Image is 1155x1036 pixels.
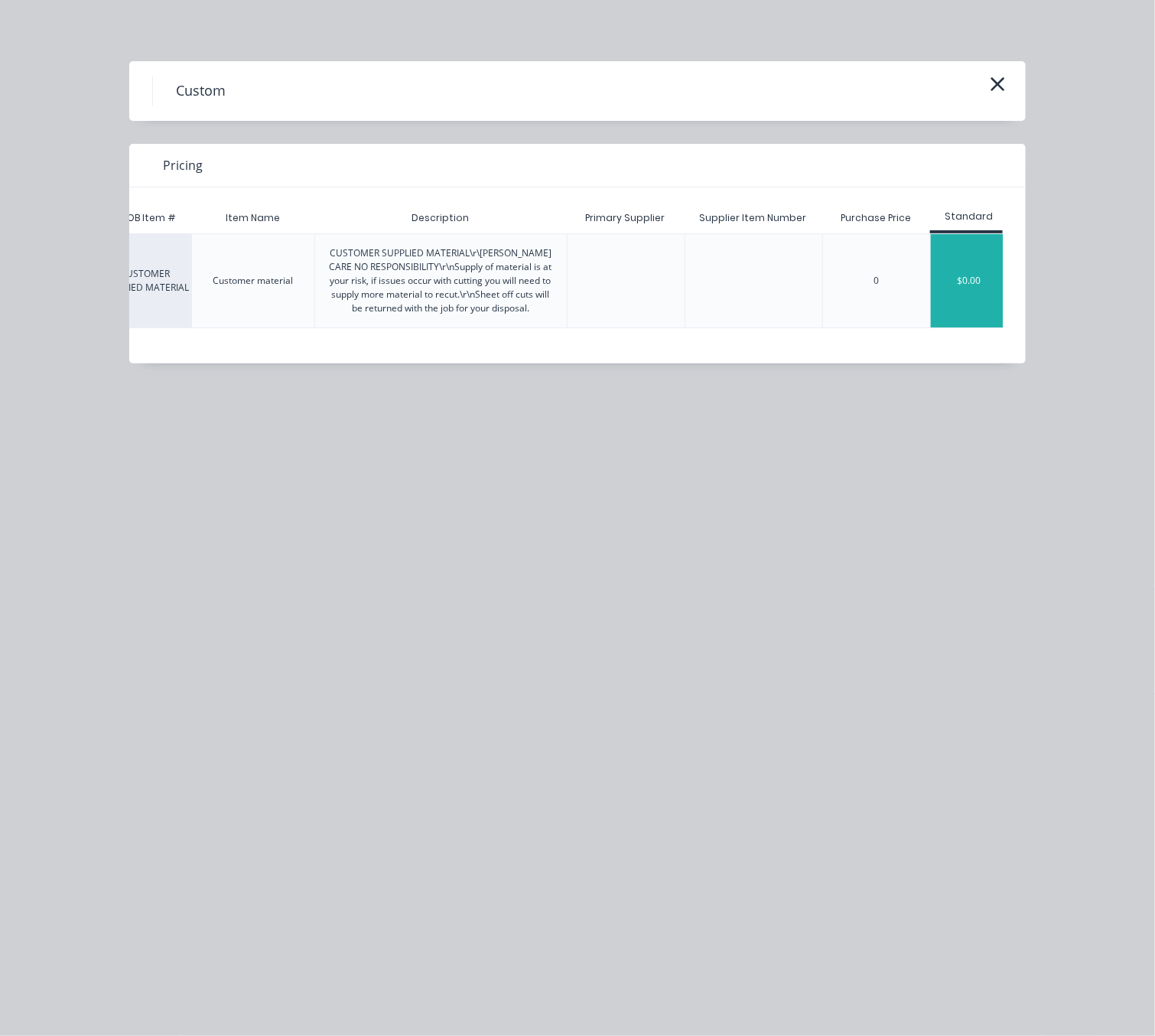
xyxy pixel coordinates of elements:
[327,246,555,315] div: CUSTOMER SUPPLIED MATERIAL\r\[PERSON_NAME] CARE NO RESPONSIBILITY\r\nSupply of material is at you...
[931,234,1007,327] div: $0.00
[874,274,879,288] div: 0
[688,199,819,237] div: Supplier Item Number
[163,156,203,174] span: Pricing
[574,199,678,237] div: Primary Supplier
[930,210,1008,223] div: Standard
[99,203,191,233] div: MYOB Item #
[213,199,292,237] div: Item Name
[99,233,191,328] div: CUSTOMER SUPPLIED MATERIAL
[828,199,923,237] div: Purchase Price
[213,274,293,288] div: Customer material
[152,77,249,106] h4: Custom
[399,199,481,237] div: Description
